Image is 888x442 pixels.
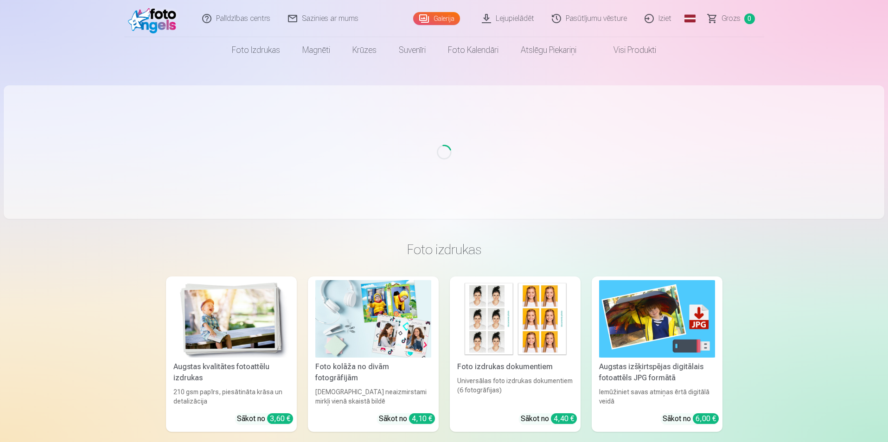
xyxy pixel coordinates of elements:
div: Iemūžiniet savas atmiņas ērtā digitālā veidā [595,387,719,406]
img: /fa1 [128,4,181,33]
span: Grozs [722,13,741,24]
div: 4,40 € [551,413,577,424]
a: Magnēti [291,37,341,63]
div: [DEMOGRAPHIC_DATA] neaizmirstami mirkļi vienā skaistā bildē [312,387,435,406]
a: Visi produkti [588,37,667,63]
div: Sākot no [521,413,577,424]
div: Sākot no [663,413,719,424]
div: Augstas kvalitātes fotoattēlu izdrukas [170,361,293,384]
a: Krūzes [341,37,388,63]
a: Augstas kvalitātes fotoattēlu izdrukasAugstas kvalitātes fotoattēlu izdrukas210 gsm papīrs, piesā... [166,276,297,432]
a: Foto kolāža no divām fotogrāfijāmFoto kolāža no divām fotogrāfijām[DEMOGRAPHIC_DATA] neaizmirstam... [308,276,439,432]
div: Foto kolāža no divām fotogrāfijām [312,361,435,384]
div: Universālas foto izdrukas dokumentiem (6 fotogrāfijas) [454,376,577,406]
a: Foto izdrukas dokumentiemFoto izdrukas dokumentiemUniversālas foto izdrukas dokumentiem (6 fotogr... [450,276,581,432]
a: Galerija [413,12,460,25]
div: Augstas izšķirtspējas digitālais fotoattēls JPG formātā [595,361,719,384]
div: Sākot no [237,413,293,424]
span: 0 [744,13,755,24]
a: Atslēgu piekariņi [510,37,588,63]
div: 4,10 € [409,413,435,424]
a: Suvenīri [388,37,437,63]
div: 6,00 € [693,413,719,424]
img: Foto kolāža no divām fotogrāfijām [315,280,431,358]
div: Foto izdrukas dokumentiem [454,361,577,372]
a: Augstas izšķirtspējas digitālais fotoattēls JPG formātāAugstas izšķirtspējas digitālais fotoattēl... [592,276,722,432]
img: Augstas kvalitātes fotoattēlu izdrukas [173,280,289,358]
img: Augstas izšķirtspējas digitālais fotoattēls JPG formātā [599,280,715,358]
img: Foto izdrukas dokumentiem [457,280,573,358]
a: Foto izdrukas [221,37,291,63]
div: Sākot no [379,413,435,424]
div: 210 gsm papīrs, piesātināta krāsa un detalizācija [170,387,293,406]
div: 3,60 € [267,413,293,424]
a: Foto kalendāri [437,37,510,63]
h3: Foto izdrukas [173,241,715,258]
